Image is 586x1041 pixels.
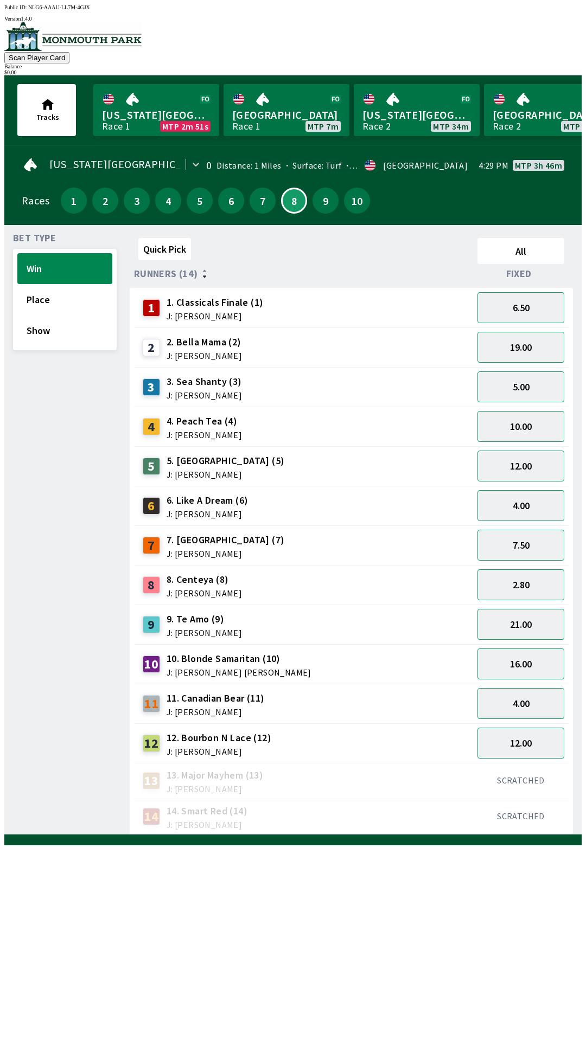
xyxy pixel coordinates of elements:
button: 12.00 [477,451,564,481]
button: 3 [124,188,150,214]
div: Fixed [473,268,569,279]
span: [GEOGRAPHIC_DATA] [232,108,341,122]
span: 10. Blonde Samaritan (10) [167,652,311,666]
button: 16.00 [477,648,564,679]
div: Race 2 [362,122,391,131]
span: MTP 3h 46m [515,161,562,170]
span: 3. Sea Shanty (3) [167,375,242,389]
span: Show [27,324,103,337]
span: 9 [315,197,336,204]
div: 8 [143,576,160,594]
span: 21.00 [510,618,532,631]
div: $ 0.00 [4,69,582,75]
button: 5.00 [477,371,564,402]
div: Races [22,196,49,205]
button: 21.00 [477,609,564,640]
a: [US_STATE][GEOGRAPHIC_DATA]Race 1MTP 2m 51s [93,84,219,136]
span: 19.00 [510,341,532,354]
div: 1 [143,299,160,317]
div: Public ID: [4,4,582,10]
button: Quick Pick [138,238,191,260]
span: Place [27,293,103,306]
span: NLG6-AAAU-LL7M-4GJX [28,4,90,10]
div: 7 [143,537,160,554]
span: J: [PERSON_NAME] [167,549,285,558]
button: 10 [344,188,370,214]
div: Race 2 [493,122,521,131]
span: MTP 2m 51s [162,122,208,131]
button: 10.00 [477,411,564,442]
div: [GEOGRAPHIC_DATA] [383,161,468,170]
button: 2 [92,188,118,214]
span: 4.00 [513,697,530,710]
span: 7 [252,197,273,204]
img: venue logo [4,22,142,51]
span: J: [PERSON_NAME] [167,510,249,518]
span: J: [PERSON_NAME] [167,708,265,716]
span: Bet Type [13,234,56,242]
span: [US_STATE][GEOGRAPHIC_DATA] [49,160,212,169]
span: 7.50 [513,539,530,551]
button: All [477,238,564,264]
span: 4.00 [513,499,530,512]
button: 4 [155,188,181,214]
button: Win [17,253,112,284]
span: 5. [GEOGRAPHIC_DATA] (5) [167,454,285,468]
span: 13. Major Mayhem (13) [167,768,263,782]
div: SCRATCHED [477,811,564,821]
button: Show [17,315,112,346]
span: J: [PERSON_NAME] [167,312,264,320]
span: 3 [126,197,147,204]
button: 19.00 [477,332,564,363]
div: 2 [143,339,160,356]
a: [GEOGRAPHIC_DATA]Race 1MTP 7m [224,84,349,136]
div: Race 1 [102,122,130,131]
button: 5 [187,188,213,214]
span: Win [27,262,103,275]
span: Runners (14) [134,269,198,278]
span: [US_STATE][GEOGRAPHIC_DATA] [362,108,471,122]
div: SCRATCHED [477,775,564,786]
div: Version 1.4.0 [4,16,582,22]
span: 5.00 [513,381,530,393]
button: Place [17,284,112,315]
a: [US_STATE][GEOGRAPHIC_DATA]Race 2MTP 34m [354,84,480,136]
span: 14. Smart Red (14) [167,804,247,818]
span: Surface: Turf [282,160,342,171]
span: Quick Pick [143,243,186,255]
span: All [482,245,559,258]
div: 14 [143,808,160,825]
span: J: [PERSON_NAME] [PERSON_NAME] [167,668,311,677]
button: 1 [61,188,87,214]
div: 12 [143,735,160,752]
span: 4. Peach Tea (4) [167,414,242,428]
span: 2.80 [513,579,530,591]
div: 11 [143,695,160,712]
span: Fixed [506,269,532,278]
div: 9 [143,616,160,633]
span: 6. Like A Dream (6) [167,493,249,507]
div: 5 [143,458,160,475]
span: J: [PERSON_NAME] [167,820,247,829]
button: 7.50 [477,530,564,561]
span: J: [PERSON_NAME] [167,430,242,439]
button: 6.50 [477,292,564,323]
div: 3 [143,378,160,396]
button: Tracks [17,84,76,136]
span: 12.00 [510,737,532,749]
span: Track Condition: Fast [342,160,436,171]
span: MTP 34m [433,122,469,131]
button: 4.00 [477,688,564,719]
span: J: [PERSON_NAME] [167,470,285,479]
button: 4.00 [477,490,564,521]
span: 12. Bourbon N Lace (12) [167,731,271,745]
div: Runners (14) [134,268,473,279]
button: 9 [313,188,339,214]
span: Distance: 1 Miles [216,160,282,171]
span: 1. Classicals Finale (1) [167,295,264,310]
button: 2.80 [477,569,564,600]
span: 12.00 [510,460,532,472]
span: J: [PERSON_NAME] [167,351,242,360]
span: 8. Centeya (8) [167,573,242,587]
span: MTP 7m [308,122,339,131]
